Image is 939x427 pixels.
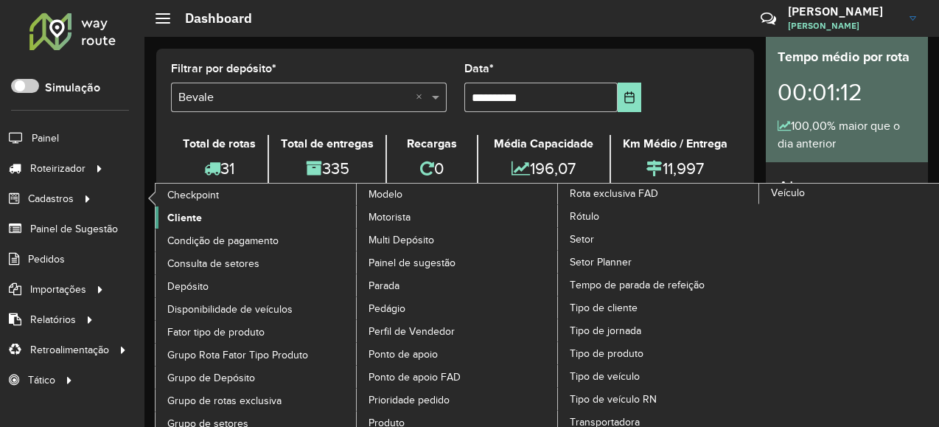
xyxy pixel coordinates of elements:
[391,135,472,153] div: Recargas
[167,393,282,409] span: Grupo de rotas exclusiva
[167,370,255,386] span: Grupo de Depósito
[156,184,357,206] a: Checkpoint
[167,347,308,363] span: Grupo Rota Fator Tipo Produto
[357,229,559,251] a: Multi Depósito
[570,323,641,339] span: Tipo de jornada
[369,392,450,408] span: Prioridade pedido
[170,10,252,27] h2: Dashboard
[156,298,357,320] a: Disponibilidade de veículos
[369,232,434,248] span: Multi Depósito
[570,254,632,270] span: Setor Planner
[558,388,760,410] a: Tipo de veículo RN
[167,279,209,294] span: Depósito
[482,153,606,184] div: 196,07
[167,324,265,340] span: Fator tipo de produto
[30,312,76,327] span: Relatórios
[273,135,382,153] div: Total de entregas
[167,210,202,226] span: Cliente
[45,79,100,97] label: Simulação
[167,302,293,317] span: Disponibilidade de veículos
[369,278,399,294] span: Parada
[156,389,357,412] a: Grupo de rotas exclusiva
[778,47,916,67] div: Tempo médio por rota
[570,232,594,247] span: Setor
[416,88,428,106] span: Clear all
[156,206,357,229] a: Cliente
[357,274,559,296] a: Parada
[391,153,472,184] div: 0
[369,255,455,271] span: Painel de sugestão
[273,153,382,184] div: 335
[32,131,59,146] span: Painel
[778,67,916,117] div: 00:01:12
[369,347,438,362] span: Ponto de apoio
[167,187,219,203] span: Checkpoint
[570,369,640,384] span: Tipo de veículo
[753,3,784,35] a: Contato Rápido
[771,185,805,201] span: Veículo
[357,320,559,342] a: Perfil de Vendedor
[558,319,760,341] a: Tipo de jornada
[30,221,118,237] span: Painel de Sugestão
[357,366,559,388] a: Ponto de apoio FAD
[558,342,760,364] a: Tipo de produto
[558,205,760,227] a: Rótulo
[558,228,760,250] a: Setor
[558,274,760,296] a: Tempo de parada de refeição
[570,277,705,293] span: Tempo de parada de refeição
[167,256,259,271] span: Consulta de setores
[175,153,264,184] div: 31
[615,135,736,153] div: Km Médio / Entrega
[357,251,559,274] a: Painel de sugestão
[570,392,657,407] span: Tipo de veículo RN
[482,135,606,153] div: Média Capacidade
[357,343,559,365] a: Ponto de apoio
[30,282,86,297] span: Importações
[369,187,402,202] span: Modelo
[558,251,760,273] a: Setor Planner
[369,301,405,316] span: Pedágio
[30,342,109,358] span: Retroalimentação
[156,344,357,366] a: Grupo Rota Fator Tipo Produto
[464,60,494,77] label: Data
[558,365,760,387] a: Tipo de veículo
[788,4,898,18] h3: [PERSON_NAME]
[558,296,760,319] a: Tipo de cliente
[570,186,658,201] span: Rota exclusiva FAD
[28,191,74,206] span: Cadastros
[156,275,357,297] a: Depósito
[778,117,916,153] div: 100,00% maior que o dia anterior
[570,300,638,316] span: Tipo de cliente
[156,321,357,343] a: Fator tipo de produto
[28,372,55,388] span: Tático
[30,161,85,176] span: Roteirizador
[175,135,264,153] div: Total de rotas
[156,252,357,274] a: Consulta de setores
[618,83,641,112] button: Choose Date
[788,19,898,32] span: [PERSON_NAME]
[369,369,461,385] span: Ponto de apoio FAD
[570,346,643,361] span: Tipo de produto
[28,251,65,267] span: Pedidos
[570,209,599,224] span: Rótulo
[369,324,455,339] span: Perfil de Vendedor
[778,177,916,198] h4: Alertas
[615,153,736,184] div: 11,997
[357,206,559,228] a: Motorista
[369,209,411,225] span: Motorista
[156,229,357,251] a: Condição de pagamento
[357,389,559,411] a: Prioridade pedido
[156,367,357,389] a: Grupo de Depósito
[171,60,276,77] label: Filtrar por depósito
[167,233,279,249] span: Condição de pagamento
[357,297,559,319] a: Pedágio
